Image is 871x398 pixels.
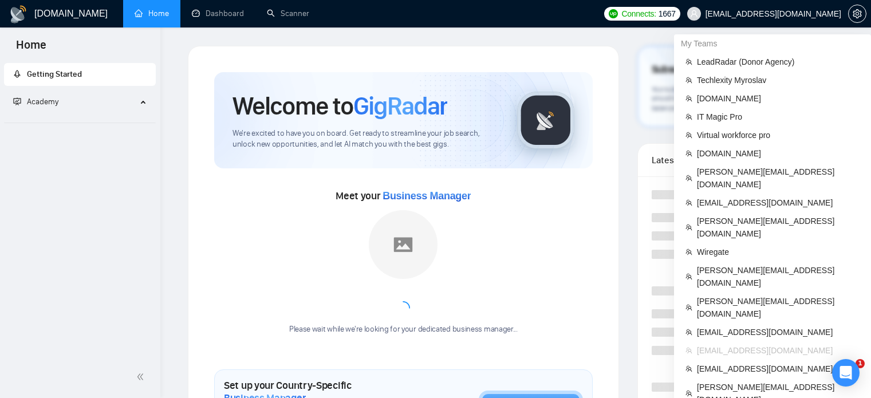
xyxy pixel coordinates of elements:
span: Meet your [336,190,471,202]
span: Home [7,37,56,61]
span: team [685,390,692,397]
span: GigRadar [353,90,447,121]
a: homeHome [135,9,169,18]
span: [DOMAIN_NAME] [697,92,860,105]
a: searchScanner [267,9,309,18]
span: Getting Started [27,69,82,79]
a: dashboardDashboard [192,9,244,18]
div: Please wait while we're looking for your dedicated business manager... [282,324,525,335]
div: My Teams [674,34,871,53]
span: user [690,10,698,18]
span: setting [849,9,866,18]
span: 1667 [659,7,676,20]
span: team [685,113,692,120]
span: [EMAIL_ADDRESS][DOMAIN_NAME] [697,362,860,375]
img: logo [9,5,27,23]
span: [PERSON_NAME][EMAIL_ADDRESS][DOMAIN_NAME] [697,165,860,191]
span: team [685,365,692,372]
span: Connects: [621,7,656,20]
span: LeadRadar (Donor Agency) [697,56,860,68]
span: Wiregate [697,246,860,258]
span: team [685,347,692,354]
span: [DOMAIN_NAME] [697,147,860,160]
span: team [685,95,692,102]
span: 1 [856,359,865,368]
button: setting [848,5,866,23]
span: double-left [136,371,148,383]
span: Business Manager [383,190,471,202]
li: Academy Homepage [4,118,156,125]
li: Getting Started [4,63,156,86]
span: Academy [13,97,58,107]
span: team [685,175,692,182]
span: team [685,273,692,280]
span: Subscription [652,60,708,80]
span: Your subscription will be renewed. To keep things running smoothly, make sure your payment method... [652,85,813,112]
span: team [685,199,692,206]
span: team [685,77,692,84]
span: Virtual workforce pro [697,129,860,141]
span: team [685,58,692,65]
div: Open Intercom Messenger [832,359,860,387]
span: team [685,150,692,157]
h1: Welcome to [232,90,447,121]
span: team [685,224,692,231]
span: rocket [13,70,21,78]
span: IT Magic Pro [697,111,860,123]
span: loading [394,299,413,318]
span: [PERSON_NAME][EMAIL_ADDRESS][DOMAIN_NAME] [697,215,860,240]
span: [PERSON_NAME][EMAIL_ADDRESS][DOMAIN_NAME] [697,295,860,320]
span: team [685,304,692,311]
span: [EMAIL_ADDRESS][DOMAIN_NAME] [697,196,860,209]
span: team [685,132,692,139]
span: [EMAIL_ADDRESS][DOMAIN_NAME] [697,326,860,338]
span: team [685,249,692,255]
span: Academy [27,97,58,107]
img: gigradar-logo.png [517,92,574,149]
span: We're excited to have you on board. Get ready to streamline your job search, unlock new opportuni... [232,128,499,150]
span: [PERSON_NAME][EMAIL_ADDRESS][DOMAIN_NAME] [697,264,860,289]
span: team [685,329,692,336]
img: upwork-logo.png [609,9,618,18]
span: [EMAIL_ADDRESS][DOMAIN_NAME] [697,344,860,357]
img: placeholder.png [369,210,438,279]
span: Latest Posts from the GigRadar Community [652,153,709,167]
span: fund-projection-screen [13,97,21,105]
span: Techlexity Myroslav [697,74,860,86]
a: setting [848,9,866,18]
